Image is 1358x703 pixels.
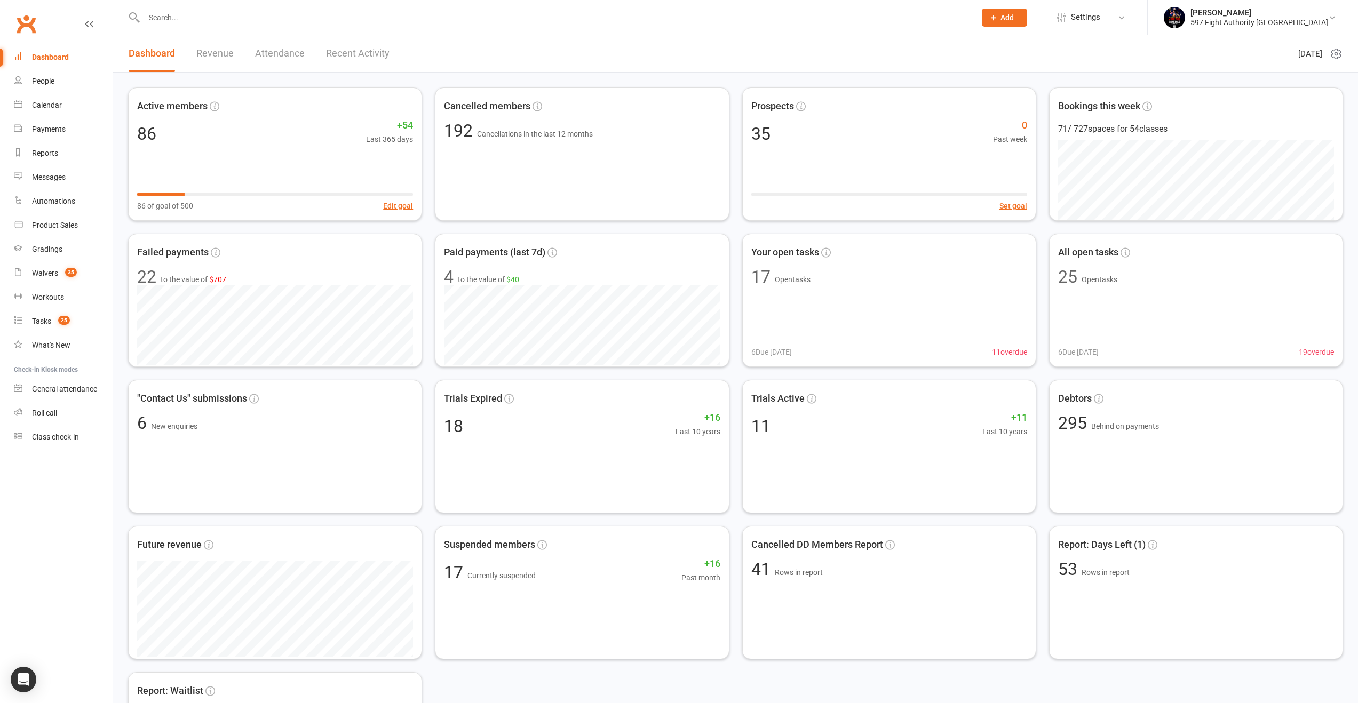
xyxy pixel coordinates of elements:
a: Dashboard [14,45,113,69]
div: People [32,77,54,85]
span: Suspended members [444,537,535,553]
span: 11 overdue [992,346,1027,358]
span: Cancelled DD Members Report [751,537,883,553]
a: Roll call [14,401,113,425]
span: Last 10 years [676,426,720,437]
div: 22 [137,268,156,285]
span: $707 [209,275,226,284]
div: Reports [32,149,58,157]
a: Dashboard [129,35,175,72]
span: 41 [751,559,775,579]
a: What's New [14,333,113,357]
span: 0 [993,118,1027,133]
a: Reports [14,141,113,165]
button: Edit goal [383,200,413,212]
span: Future revenue [137,537,202,553]
div: Tasks [32,317,51,325]
span: Prospects [751,99,794,114]
div: Class check-in [32,433,79,441]
span: Report: Waitlist [137,683,203,699]
a: Automations [14,189,113,213]
span: to the value of [161,274,226,285]
span: Past week [993,133,1027,145]
input: Search... [141,10,968,25]
a: Workouts [14,285,113,309]
a: General attendance kiosk mode [14,377,113,401]
div: Payments [32,125,66,133]
span: +54 [366,118,413,133]
span: Debtors [1058,391,1092,406]
a: Recent Activity [326,35,390,72]
span: Paid payments (last 7d) [444,245,545,260]
span: 25 [58,316,70,325]
span: Cancellations in the last 12 months [477,130,593,138]
span: Rows in report [775,568,823,577]
span: [DATE] [1298,47,1322,60]
span: 6 Due [DATE] [751,346,792,358]
span: Trials Active [751,391,805,406]
span: Open tasks [1082,275,1117,284]
span: Settings [1071,5,1100,29]
div: [PERSON_NAME] [1190,8,1328,18]
div: Calendar [32,101,62,109]
span: Bookings this week [1058,99,1140,114]
img: thumb_image1741046124.png [1164,7,1185,28]
span: Behind on payments [1091,422,1159,430]
div: Messages [32,173,66,181]
div: 11 [751,418,771,435]
div: What's New [32,341,70,349]
div: General attendance [32,385,97,393]
div: 25 [1058,268,1077,285]
span: Last 10 years [982,426,1027,437]
span: Your open tasks [751,245,819,260]
a: Messages [14,165,113,189]
div: 35 [751,125,771,142]
div: 4 [444,268,454,285]
div: 86 [137,125,156,142]
a: Class kiosk mode [14,425,113,449]
a: Clubworx [13,11,39,37]
span: +11 [982,410,1027,426]
span: $40 [506,275,519,284]
span: Add [1000,13,1014,22]
span: Currently suspended [467,571,536,580]
div: Workouts [32,293,64,301]
span: All open tasks [1058,245,1118,260]
span: to the value of [458,274,519,285]
span: Past month [681,572,720,584]
span: Report: Days Left (1) [1058,537,1146,553]
button: Add [982,9,1027,27]
span: 6 Due [DATE] [1058,346,1099,358]
a: Waivers 35 [14,261,113,285]
span: 192 [444,121,477,141]
div: 17 [444,564,536,581]
div: Automations [32,197,75,205]
span: "Contact Us" submissions [137,391,247,406]
a: Revenue [196,35,234,72]
span: Active members [137,99,208,114]
span: +16 [681,556,720,572]
span: Trials Expired [444,391,502,406]
a: People [14,69,113,93]
div: Open Intercom Messenger [11,667,36,692]
a: Gradings [14,237,113,261]
button: Set goal [999,200,1027,212]
span: Rows in report [1082,568,1130,577]
div: Waivers [32,269,58,277]
span: +16 [676,410,720,426]
a: Payments [14,117,113,141]
div: Dashboard [32,53,69,61]
span: Open tasks [775,275,811,284]
div: 597 Fight Authority [GEOGRAPHIC_DATA] [1190,18,1328,27]
div: 71 / 727 spaces for 54 classes [1058,122,1334,136]
div: Product Sales [32,221,78,229]
span: 86 of goal of 500 [137,200,193,212]
div: 17 [751,268,771,285]
span: Last 365 days [366,133,413,145]
a: Tasks 25 [14,309,113,333]
span: Failed payments [137,245,209,260]
a: Attendance [255,35,305,72]
div: Roll call [32,409,57,417]
div: Gradings [32,245,62,253]
a: Product Sales [14,213,113,237]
